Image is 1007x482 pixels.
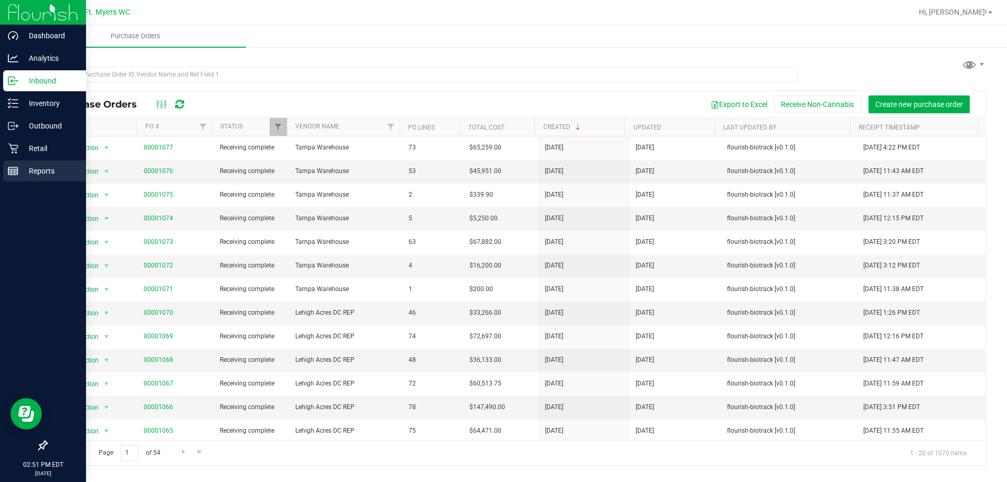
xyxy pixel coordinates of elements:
span: [DATE] [636,355,654,365]
a: 00001076 [144,167,173,175]
a: 00001074 [144,215,173,222]
span: Ft. Myers WC [84,8,130,17]
p: Retail [18,142,81,155]
span: $33,266.00 [469,308,501,318]
span: $45,951.00 [469,166,501,176]
span: Lehigh Acres DC REP [295,426,397,436]
span: 1 - 20 of 1070 items [902,445,975,460]
span: [DATE] 11:55 AM EDT [863,426,924,436]
a: 00001070 [144,309,173,316]
span: [DATE] [545,402,563,412]
span: select [100,353,113,368]
a: Go to the last page [192,445,208,459]
span: [DATE] [545,166,563,176]
span: Receiving complete [220,143,283,153]
span: [DATE] 11:43 AM EDT [863,166,924,176]
span: [DATE] [636,331,654,341]
input: 1 [120,445,139,461]
span: flourish-biotrack [v0.1.0] [727,355,851,365]
span: [DATE] [545,426,563,436]
span: $72,697.00 [469,331,501,341]
a: 00001065 [144,427,173,434]
span: [DATE] [636,379,654,389]
span: [DATE] 11:38 AM EDT [863,284,924,294]
span: [DATE] 4:22 PM EDT [863,143,920,153]
p: 02:51 PM EDT [5,460,81,469]
span: select [100,141,113,155]
span: $16,200.00 [469,261,501,271]
span: [DATE] [545,308,563,318]
a: Go to the next page [176,445,191,459]
span: $5,250.00 [469,213,498,223]
span: Purchase Orders [55,99,147,110]
p: Reports [18,165,81,177]
span: Receiving complete [220,166,283,176]
span: select [100,211,113,226]
span: $339.90 [469,190,493,200]
a: 00001067 [144,380,173,387]
inline-svg: Analytics [8,53,18,63]
span: [DATE] 11:59 AM EDT [863,379,924,389]
inline-svg: Dashboard [8,30,18,41]
a: Filter [382,118,400,136]
span: select [100,188,113,202]
span: Tampa Warehouse [295,190,397,200]
p: Inventory [18,97,81,110]
span: [DATE] 11:37 AM EDT [863,190,924,200]
span: Tampa Warehouse [295,261,397,271]
span: [DATE] [545,190,563,200]
span: select [100,282,113,297]
span: select [100,164,113,179]
a: 00001071 [144,285,173,293]
span: [DATE] [636,261,654,271]
p: [DATE] [5,469,81,477]
a: Purchase Orders [25,25,246,47]
inline-svg: Inventory [8,98,18,109]
p: Analytics [18,52,81,65]
span: 46 [409,308,456,318]
span: $147,490.00 [469,402,505,412]
span: Lehigh Acres DC REP [295,331,397,341]
span: [DATE] [545,355,563,365]
span: [DATE] [636,213,654,223]
span: Receiving complete [220,308,283,318]
a: Receipt Timestamp [859,124,920,131]
p: Dashboard [18,29,81,42]
input: Search Purchase Order ID, Vendor Name and Ref Field 1 [46,67,798,82]
span: [DATE] [545,213,563,223]
span: Receiving complete [220,426,283,436]
span: [DATE] 12:15 PM EDT [863,213,924,223]
span: [DATE] [636,190,654,200]
span: [DATE] [636,284,654,294]
span: [DATE] [545,331,563,341]
span: 75 [409,426,456,436]
a: 00001077 [144,144,173,151]
span: Receiving complete [220,284,283,294]
span: [DATE] [545,284,563,294]
span: flourish-biotrack [v0.1.0] [727,284,851,294]
span: Tampa Warehouse [295,166,397,176]
a: Last Updated By [723,124,776,131]
span: Lehigh Acres DC REP [295,308,397,318]
span: Receiving complete [220,331,283,341]
span: $36,133.00 [469,355,501,365]
span: Tampa Warehouse [295,284,397,294]
span: select [100,400,113,415]
a: Total Cost [468,124,505,131]
span: [DATE] [636,308,654,318]
a: Updated [634,124,661,131]
span: [DATE] [636,143,654,153]
span: select [100,235,113,250]
span: Create new purchase order [875,100,963,109]
span: select [100,329,113,344]
span: Tampa Warehouse [295,237,397,247]
span: $65,259.00 [469,143,501,153]
p: Inbound [18,74,81,87]
span: flourish-biotrack [v0.1.0] [727,308,851,318]
span: Receiving complete [220,379,283,389]
span: Lehigh Acres DC REP [295,402,397,412]
span: flourish-biotrack [v0.1.0] [727,402,851,412]
span: Receiving complete [220,237,283,247]
a: 00001069 [144,333,173,340]
span: [DATE] [636,402,654,412]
